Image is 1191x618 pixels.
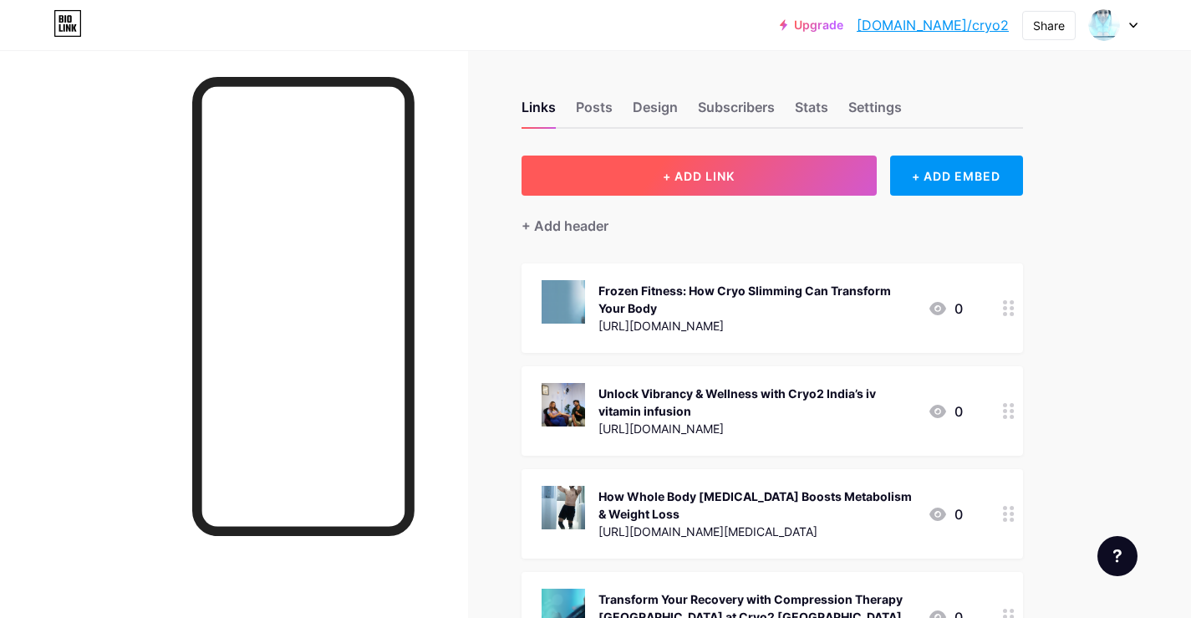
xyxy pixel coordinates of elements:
div: + Add header [522,216,608,236]
div: Links [522,97,556,127]
div: Settings [848,97,902,127]
div: Share [1033,17,1065,34]
div: [URL][DOMAIN_NAME] [598,420,914,437]
div: [URL][DOMAIN_NAME][MEDICAL_DATA] [598,523,914,540]
div: + ADD EMBED [890,156,1023,196]
img: How Whole Body Cryotherapy Boosts Metabolism & Weight Loss [542,486,585,529]
div: Design [633,97,678,127]
img: Cryo2 [1088,9,1120,41]
div: 0 [928,299,963,319]
div: [URL][DOMAIN_NAME] [598,317,914,335]
span: + ADD LINK [663,169,735,183]
img: Unlock Vibrancy & Wellness with Cryo2 India’s iv vitamin infusion [542,383,585,426]
div: 0 [928,504,963,524]
a: Upgrade [780,18,843,32]
div: How Whole Body [MEDICAL_DATA] Boosts Metabolism & Weight Loss [598,488,914,523]
div: Subscribers [698,97,775,127]
div: Posts [576,97,613,127]
div: Frozen Fitness: How Cryo Slimming Can Transform Your Body [598,282,914,317]
button: + ADD LINK [522,156,877,196]
img: Frozen Fitness: How Cryo Slimming Can Transform Your Body [542,280,585,324]
div: 0 [928,401,963,421]
div: Stats [795,97,828,127]
div: Unlock Vibrancy & Wellness with Cryo2 India’s iv vitamin infusion [598,385,914,420]
a: [DOMAIN_NAME]/cryo2 [857,15,1009,35]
